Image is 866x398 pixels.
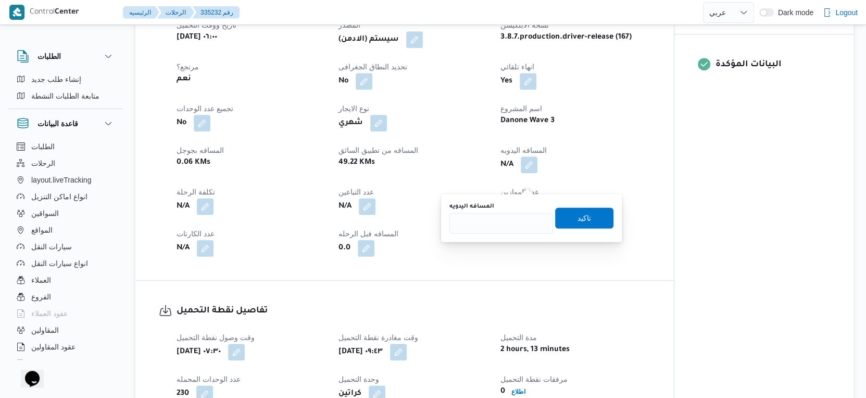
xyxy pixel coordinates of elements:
[338,242,350,255] b: 0.0
[338,188,374,196] span: عدد التباعين
[31,157,55,170] span: الرحلات
[507,385,530,398] button: اطلاع
[338,156,375,169] b: 49.22 KMs
[338,33,399,46] b: (سيستم (الادمن
[500,75,512,88] b: Yes
[12,255,119,272] button: انواع سيارات النقل
[500,375,568,383] span: مرفقات نقطة التحميل
[774,8,813,17] span: Dark mode
[578,212,591,224] span: تاكيد
[31,140,55,153] span: الطلبات
[500,159,513,171] b: N/A
[12,205,119,222] button: السواقين
[31,324,59,336] span: المقاولين
[12,172,119,188] button: layout.liveTracking
[177,73,191,86] b: نعم
[55,8,79,17] b: Center
[31,291,51,303] span: الفروع
[177,304,650,318] h3: تفاصيل نقطة التحميل
[177,346,221,358] b: [DATE] ٠٧:٣٠
[716,58,831,72] h3: البيانات المؤكدة
[555,208,613,228] button: تاكيد
[511,388,525,395] b: اطلاع
[17,50,115,63] button: الطلبات
[37,117,78,130] h3: قاعدة البيانات
[12,88,119,104] button: متابعة الطلبات النشطة
[31,240,72,253] span: سيارات النقل
[338,230,398,238] span: المسافه فبل الرحله
[177,242,190,255] b: N/A
[12,71,119,88] button: إنشاء طلب جديد
[338,104,369,113] span: نوع الايجار
[12,238,119,255] button: سيارات النقل
[177,375,241,383] span: عدد الوحدات المحمله
[157,6,194,19] button: الرحلات
[31,257,88,270] span: انواع سيارات النقل
[10,356,44,388] iframe: chat widget
[31,307,68,320] span: عقود العملاء
[500,333,537,342] span: مدة التحميل
[500,344,570,356] b: 2 hours, 13 minutes
[338,346,383,358] b: [DATE] ٠٩:٤٣
[12,355,119,372] button: اجهزة التليفون
[12,155,119,172] button: الرحلات
[500,188,539,196] span: عدد الموازين
[449,202,494,211] label: المسافه اليدويه
[31,341,76,353] span: عقود المقاولين
[177,200,190,213] b: N/A
[177,63,199,71] span: مرتجع؟
[500,385,505,398] b: 0
[835,6,858,19] span: Logout
[8,138,123,364] div: قاعدة البيانات
[338,63,407,71] span: تحديد النطاق الجغرافى
[338,75,348,88] b: No
[31,190,87,203] span: انواع اماكن التنزيل
[500,63,534,71] span: انهاء تلقائي
[819,2,862,23] button: Logout
[12,322,119,339] button: المقاولين
[31,224,53,236] span: المواقع
[31,73,81,86] span: إنشاء طلب جديد
[338,117,363,129] b: شهري
[177,156,210,169] b: 0.06 KMs
[12,138,119,155] button: الطلبات
[500,104,542,113] span: اسم المشروع
[500,146,547,154] span: المسافه اليدويه
[177,104,233,113] span: تجميع عدد الوحدات
[31,207,59,220] span: السواقين
[12,222,119,238] button: المواقع
[123,6,159,19] button: الرئيسيه
[177,31,217,44] b: [DATE] ٠٦:٠٠
[31,174,91,186] span: layout.liveTracking
[8,71,123,108] div: الطلبات
[12,339,119,355] button: عقود المقاولين
[9,5,24,20] img: X8yXhbKr1z7QwAAAABJRU5ErkJggg==
[500,115,555,127] b: Danone Wave 3
[177,230,215,238] span: عدد الكارتات
[177,333,255,342] span: وقت وصول نفطة التحميل
[338,333,418,342] span: وقت مغادرة نقطة التحميل
[31,274,51,286] span: العملاء
[12,188,119,205] button: انواع اماكن التنزيل
[12,272,119,288] button: العملاء
[31,357,74,370] span: اجهزة التليفون
[177,188,215,196] span: تكلفة الرحلة
[500,31,632,44] b: 3.8.7.production.driver-release (167)
[37,50,61,63] h3: الطلبات
[17,117,115,130] button: قاعدة البيانات
[12,288,119,305] button: الفروع
[12,305,119,322] button: عقود العملاء
[338,375,379,383] span: وحدة التحميل
[500,21,549,29] span: نسخة الابلكيشن
[31,90,99,102] span: متابعة الطلبات النشطة
[338,21,360,29] span: المصدر
[192,6,240,19] button: 335232 رقم
[338,200,352,213] b: N/A
[177,146,224,154] span: المسافه بجوجل
[338,146,418,154] span: المسافه من تطبيق السائق
[177,117,186,129] b: No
